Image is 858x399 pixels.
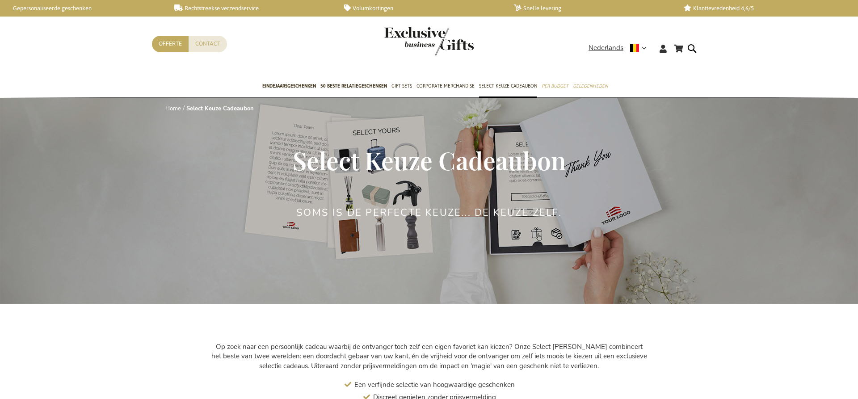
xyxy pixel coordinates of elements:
span: Corporate Merchandise [416,81,475,91]
span: Gift Sets [391,81,412,91]
span: Een verfijnde selectie van hoogwaardige geschenken [354,380,515,389]
h2: Soms is de perfecte keuze... de keuze zelf. [296,207,562,218]
a: Snelle levering [514,4,669,12]
a: Offerte [152,36,189,52]
a: Volumkortingen [344,4,500,12]
a: Klanttevredenheid 4,6/5 [684,4,839,12]
a: Contact [189,36,227,52]
span: Select Keuze Cadeaubon [293,143,566,176]
a: Rechtstreekse verzendservice [174,4,330,12]
strong: Select Keuze Cadeaubon [186,105,254,113]
a: Gepersonaliseerde geschenken [4,4,160,12]
span: Gelegenheden [573,81,608,91]
a: store logo [384,27,429,56]
span: Per Budget [542,81,568,91]
a: Home [165,105,181,113]
span: Eindejaarsgeschenken [262,81,316,91]
span: 50 beste relatiegeschenken [320,81,387,91]
span: Nederlands [589,43,623,53]
img: Exclusive Business gifts logo [384,27,474,56]
span: Select Keuze Cadeaubon [479,81,537,91]
p: Op zoek naar een persoonlijk cadeau waarbij de ontvanger toch zelf een eigen favoriet kan kiezen?... [210,342,648,371]
div: Nederlands [589,43,652,53]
